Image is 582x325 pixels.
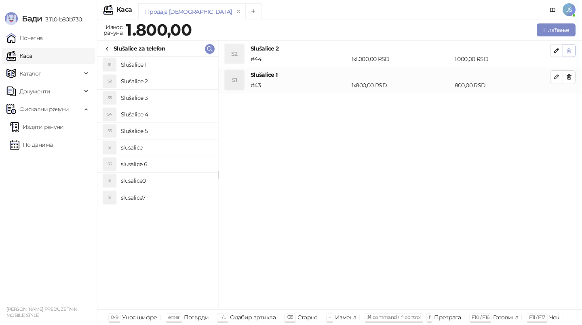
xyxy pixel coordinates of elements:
[453,81,552,90] div: 800,00 RSD
[114,44,165,53] div: Slušalice za telefon
[546,3,559,16] a: Документација
[453,55,552,63] div: 1.000,00 RSD
[287,314,293,320] span: ⌫
[429,314,430,320] span: f
[103,125,116,137] div: S5
[184,312,209,323] div: Потврди
[493,312,518,323] div: Готовина
[251,70,550,79] h4: Slušalice 1
[219,314,226,320] span: ↑/↓
[102,22,124,38] div: Износ рачуна
[6,306,77,318] small: [PERSON_NAME] PREDUZETNIK MOBILE STYLE
[5,12,18,25] img: Logo
[350,81,453,90] div: 1 x 800,00 RSD
[10,119,64,135] a: Издати рачуни
[245,3,261,19] button: Add tab
[122,312,157,323] div: Унос шифре
[19,101,69,117] span: Фискални рачуни
[367,314,421,320] span: ⌘ command / ⌃ control
[233,8,244,15] button: remove
[97,57,218,309] div: grid
[225,44,244,63] div: S2
[251,44,550,53] h4: Slušalice 2
[103,58,116,71] div: S1
[103,141,116,154] div: S
[116,6,132,13] div: Каса
[329,314,331,320] span: +
[230,312,276,323] div: Одабир артикла
[103,75,116,88] div: S2
[249,81,350,90] div: # 43
[121,91,211,104] h4: Slušalice 3
[103,158,116,171] div: S6
[335,312,356,323] div: Измена
[472,314,489,320] span: F10 / F16
[121,158,211,171] h4: slusalice 6
[42,16,82,23] span: 3.11.0-b80b730
[297,312,318,323] div: Сторно
[121,58,211,71] h4: Slušalice 1
[249,55,350,63] div: # 44
[549,312,559,323] div: Чек
[121,191,211,204] h4: slusalice7
[145,7,232,16] div: Продаја [DEMOGRAPHIC_DATA]
[22,14,42,23] span: Бади
[563,3,576,16] span: JŠ
[103,91,116,104] div: S3
[126,20,192,40] strong: 1.800,00
[529,314,545,320] span: F11 / F17
[6,30,43,46] a: Почетна
[103,108,116,121] div: S4
[434,312,461,323] div: Претрага
[10,137,53,153] a: По данима
[121,125,211,137] h4: Slušalice 5
[168,314,180,320] span: enter
[225,70,244,90] div: S1
[121,174,211,187] h4: slusalice0
[103,191,116,204] div: S
[537,23,576,36] button: Плаћање
[111,314,118,320] span: 0-9
[19,65,41,82] span: Каталог
[121,141,211,154] h4: slusalice
[121,108,211,121] h4: Slušalice 4
[121,75,211,88] h4: Slušalice 2
[6,48,32,64] a: Каса
[19,83,50,99] span: Документи
[103,174,116,187] div: S
[350,55,453,63] div: 1 x 1.000,00 RSD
